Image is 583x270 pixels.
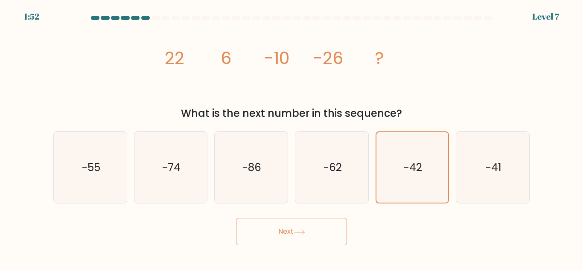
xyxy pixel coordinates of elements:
tspan: ? [375,46,384,70]
text: -41 [486,160,501,175]
text: -74 [162,160,181,175]
div: 1:52 [24,10,39,23]
text: -55 [82,160,100,175]
text: -62 [323,160,341,175]
tspan: 6 [221,46,231,70]
button: Next [236,218,347,245]
tspan: 22 [165,46,184,70]
tspan: -26 [313,46,343,70]
text: -42 [404,160,422,175]
div: What is the next number in this sequence? [58,106,525,121]
div: Level 7 [532,10,559,23]
text: -86 [242,160,261,175]
tspan: -10 [264,46,290,70]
